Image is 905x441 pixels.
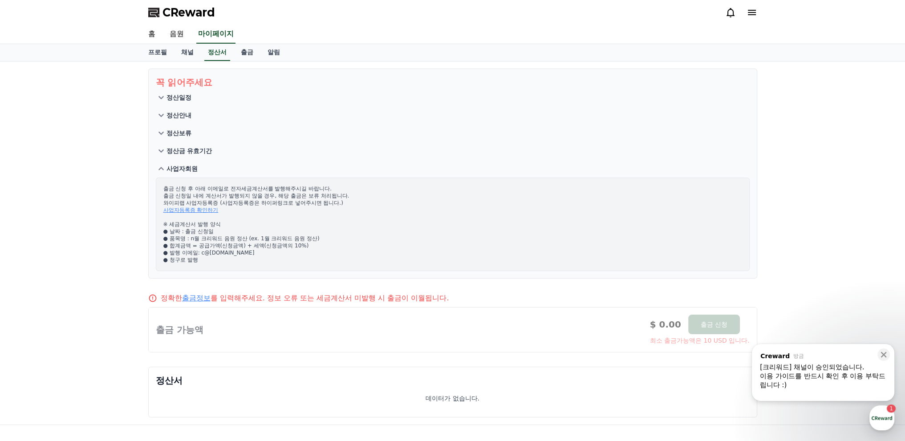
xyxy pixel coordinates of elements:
button: 정산일정 [156,89,750,106]
a: 출금정보 [182,294,211,302]
button: 사업자회원 [156,160,750,178]
p: 정산보류 [166,129,191,138]
p: 출금 신청 후 아래 이메일로 전자세금계산서를 발행해주시길 바랍니다. 출금 신청일 내에 계산서가 발행되지 않을 경우, 해당 출금은 보류 처리됩니다. 와이피랩 사업자등록증 (사업... [163,185,742,263]
button: 정산보류 [156,124,750,142]
p: 사업자회원 [166,164,198,173]
span: 홈 [28,295,33,303]
a: 설정 [115,282,171,304]
a: 홈 [3,282,59,304]
span: 1 [90,282,93,289]
p: 정확한 를 입력해주세요. 정보 오류 또는 세금계산서 미발행 시 출금이 이월됩니다. [161,293,449,303]
p: 데이터가 없습니다. [426,394,479,403]
p: 꼭 읽어주세요 [156,76,750,89]
a: CReward [148,5,215,20]
span: 대화 [81,296,92,303]
a: 채널 [174,44,201,61]
a: 1대화 [59,282,115,304]
p: 정산금 유효기간 [166,146,212,155]
button: 정산금 유효기간 [156,142,750,160]
p: 정산서 [156,374,750,387]
a: 사업자등록증 확인하기 [163,207,219,213]
a: 정산서 [204,44,230,61]
a: 마이페이지 [196,25,235,44]
a: 홈 [141,25,162,44]
a: 음원 [162,25,191,44]
a: 알림 [260,44,287,61]
p: 정산안내 [166,111,191,120]
a: 프로필 [141,44,174,61]
button: 정산안내 [156,106,750,124]
span: 설정 [138,295,148,303]
a: 출금 [234,44,260,61]
span: CReward [162,5,215,20]
p: 정산일정 [166,93,191,102]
